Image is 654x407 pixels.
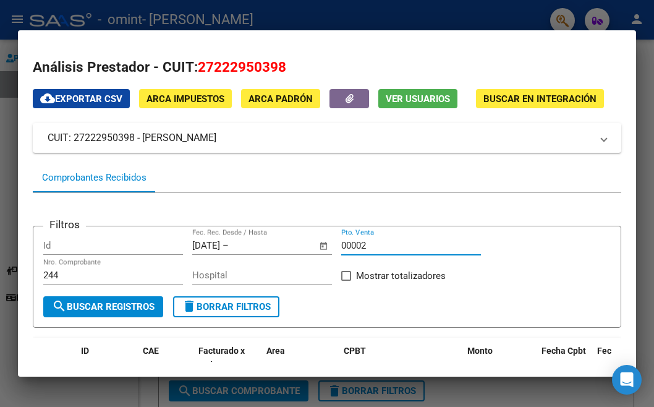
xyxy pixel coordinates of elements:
span: ARCA Padrón [248,93,313,105]
button: Buscar Registros [43,296,163,317]
button: ARCA Impuestos [139,89,232,108]
span: – [223,240,229,251]
span: Area [266,346,285,356]
span: 27222950398 [198,59,286,75]
h2: Análisis Prestador - CUIT: [33,57,621,78]
div: Open Intercom Messenger [612,365,642,395]
datatable-header-cell: CPBT [339,338,462,392]
datatable-header-cell: CAE [138,338,193,392]
div: Comprobantes Recibidos [42,171,147,185]
span: Ver Usuarios [386,93,450,105]
span: Mostrar totalizadores [356,268,446,283]
span: CAE [143,346,159,356]
datatable-header-cell: Facturado x Orden De [193,338,261,392]
span: Borrar Filtros [182,301,271,312]
mat-icon: search [52,299,67,314]
button: Borrar Filtros [173,296,279,317]
span: Buscar Registros [52,301,155,312]
mat-panel-title: CUIT: 27222950398 - [PERSON_NAME] [48,131,592,145]
button: Ver Usuarios [378,89,457,108]
button: Buscar en Integración [476,89,604,108]
mat-expansion-panel-header: CUIT: 27222950398 - [PERSON_NAME] [33,123,621,153]
span: ID [81,346,89,356]
span: Facturado x Orden De [198,346,245,370]
span: Fecha Cpbt [541,346,586,356]
h3: Filtros [43,216,86,233]
span: Fecha Recibido [597,346,632,370]
span: Monto [467,346,493,356]
mat-icon: cloud_download [40,91,55,106]
input: End date [231,240,291,251]
span: Buscar en Integración [483,93,597,105]
span: ARCA Impuestos [147,93,224,105]
mat-icon: delete [182,299,197,314]
datatable-header-cell: ID [76,338,138,392]
button: Exportar CSV [33,89,130,108]
input: Start date [192,240,220,251]
datatable-header-cell: Area [261,338,339,392]
datatable-header-cell: Fecha Recibido [592,338,648,392]
datatable-header-cell: Fecha Cpbt [537,338,592,392]
span: Exportar CSV [40,93,122,105]
button: Open calendar [317,239,331,253]
datatable-header-cell: Monto [462,338,537,392]
button: ARCA Padrón [241,89,320,108]
span: CPBT [344,346,366,356]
